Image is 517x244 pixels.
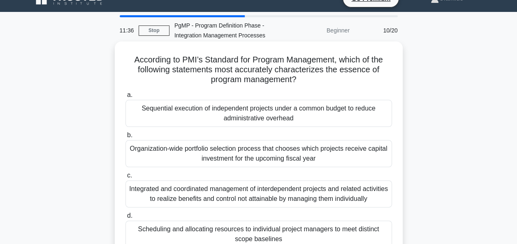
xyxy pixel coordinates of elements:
div: 11:36 [115,22,139,39]
div: Sequential execution of independent projects under a common budget to reduce administrative overhead [125,100,392,127]
a: Stop [139,25,169,36]
span: c. [127,172,132,179]
span: b. [127,131,132,138]
div: Integrated and coordinated management of interdependent projects and related activities to realiz... [125,180,392,207]
span: a. [127,91,132,98]
div: 10/20 [355,22,403,39]
span: d. [127,212,132,219]
div: Organization-wide portfolio selection process that chooses which projects receive capital investm... [125,140,392,167]
div: Beginner [283,22,355,39]
div: PgMP - Program Definition Phase - Integration Management Processes [169,17,283,44]
h5: According to PMI’s Standard for Program Management, which of the following statements most accura... [125,55,393,85]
